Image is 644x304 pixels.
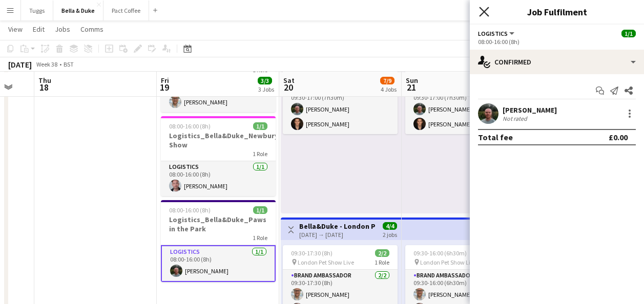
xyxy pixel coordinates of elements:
[253,150,267,158] span: 1 Role
[298,258,354,266] span: London Pet Show Live
[404,81,418,93] span: 21
[253,234,267,242] span: 1 Role
[258,85,274,93] div: 3 Jobs
[33,25,45,34] span: Edit
[64,60,74,68] div: BST
[282,81,295,93] span: 20
[609,132,628,142] div: £0.00
[380,77,394,84] span: 7/9
[51,23,74,36] a: Jobs
[283,84,398,134] app-card-role: Brand Ambassador2/209:30-17:00 (7h30m)[PERSON_NAME][PERSON_NAME]
[76,23,108,36] a: Comms
[420,258,476,266] span: London Pet Show Live
[383,230,397,238] div: 2 jobs
[161,215,276,233] h3: Logistics_Bella&Duke_Paws in the Park
[29,23,49,36] a: Edit
[38,76,51,85] span: Thu
[375,249,389,257] span: 2/2
[413,249,467,257] span: 09:30-16:00 (6h30m)
[503,105,557,115] div: [PERSON_NAME]
[478,30,516,37] button: Logistics
[299,222,376,231] h3: Bella&Duke - London Pet Show Live
[34,60,59,68] span: Week 38
[253,206,267,214] span: 1/1
[8,25,23,34] span: View
[405,60,520,134] app-job-card: 09:30-17:00 (7h30m)2/21 RoleBrand Ambassador2/209:30-17:00 (7h30m)[PERSON_NAME][PERSON_NAME]
[503,115,529,122] div: Not rated
[53,1,103,20] button: Bella & Duke
[80,25,103,34] span: Comms
[8,59,32,70] div: [DATE]
[37,81,51,93] span: 18
[159,81,169,93] span: 19
[383,222,397,230] span: 4/4
[161,131,276,149] h3: Logistics_Bella&Duke_Newbury Show
[478,132,513,142] div: Total fee
[253,122,267,130] span: 1/1
[4,23,27,36] a: View
[478,30,508,37] span: Logistics
[169,206,211,214] span: 08:00-16:00 (8h)
[161,200,276,282] app-job-card: 08:00-16:00 (8h)1/1Logistics_Bella&Duke_Paws in the Park1 RoleLogistics1/108:00-16:00 (8h)[PERSON...
[283,60,398,134] app-job-card: 09:30-17:00 (7h30m)2/21 RoleBrand Ambassador2/209:30-17:00 (7h30m)[PERSON_NAME][PERSON_NAME]
[299,231,376,238] div: [DATE] → [DATE]
[258,77,272,84] span: 3/3
[405,84,520,134] app-card-role: Brand Ambassador2/209:30-17:00 (7h30m)[PERSON_NAME][PERSON_NAME]
[169,122,211,130] span: 08:00-16:00 (8h)
[161,76,169,85] span: Fri
[103,1,149,20] button: Pact Coffee
[406,76,418,85] span: Sun
[161,116,276,196] app-job-card: 08:00-16:00 (8h)1/1Logistics_Bella&Duke_Newbury Show1 RoleLogistics1/108:00-16:00 (8h)[PERSON_NAME]
[291,249,333,257] span: 09:30-17:30 (8h)
[470,5,644,18] h3: Job Fulfilment
[478,38,636,46] div: 08:00-16:00 (8h)
[381,85,397,93] div: 4 Jobs
[161,161,276,196] app-card-role: Logistics1/108:00-16:00 (8h)[PERSON_NAME]
[470,50,644,74] div: Confirmed
[283,76,295,85] span: Sat
[21,1,53,20] button: Tuggs
[621,30,636,37] span: 1/1
[55,25,70,34] span: Jobs
[161,245,276,282] app-card-role: Logistics1/108:00-16:00 (8h)[PERSON_NAME]
[375,258,389,266] span: 1 Role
